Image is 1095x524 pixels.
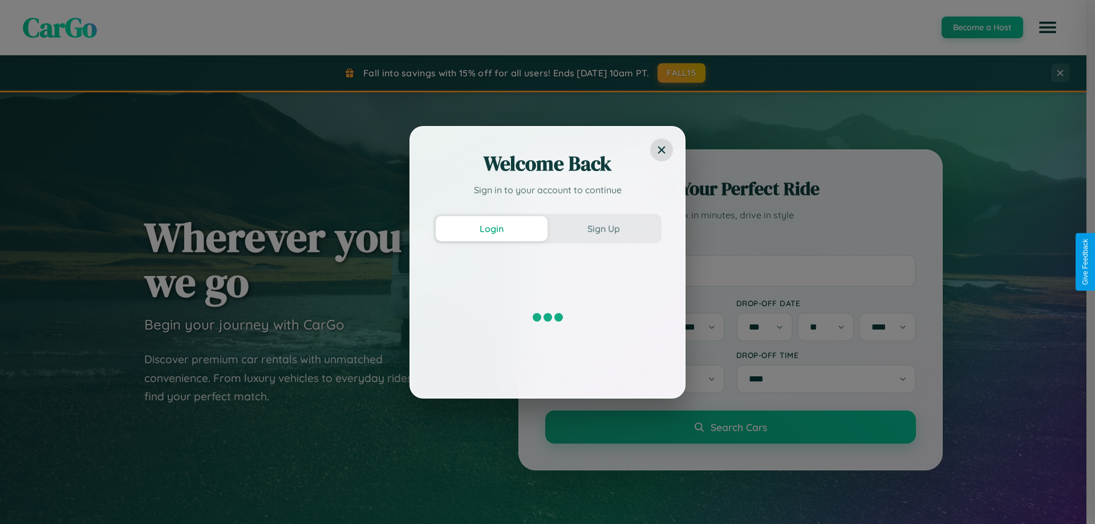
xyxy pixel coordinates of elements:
p: Sign in to your account to continue [433,183,662,197]
div: Give Feedback [1081,239,1089,285]
button: Sign Up [547,216,659,241]
button: Login [436,216,547,241]
h2: Welcome Back [433,150,662,177]
iframe: Intercom live chat [11,485,39,513]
